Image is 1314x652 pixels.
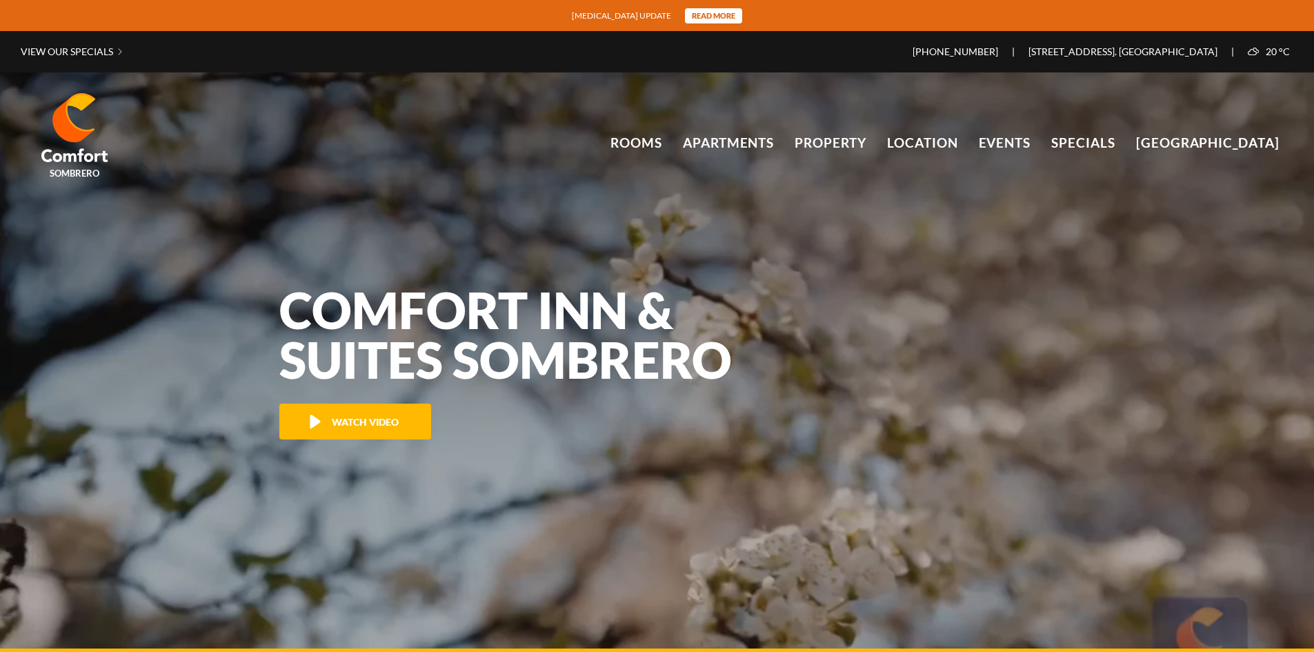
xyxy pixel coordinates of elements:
[683,132,775,153] a: Apartments
[41,93,108,162] img: Comfort Inn & Suites Sombrero
[21,31,113,72] a: View our specials
[308,415,322,428] img: Watch Video
[610,132,662,153] a: Rooms
[279,285,762,384] h1: Comfort Inn & Suites Sombrero
[887,132,958,153] a: Location
[913,46,1012,57] a: [PHONE_NUMBER]
[685,8,742,23] div: Read more
[1015,46,1231,57] a: [STREET_ADDRESS]. [GEOGRAPHIC_DATA]
[572,9,671,22] span: [MEDICAL_DATA] update
[795,132,866,153] a: Property
[279,404,431,439] button: Watch Video
[1136,132,1280,153] a: [GEOGRAPHIC_DATA]
[979,132,1031,153] a: Events
[1051,132,1115,153] a: Specials
[913,31,1231,72] span: |
[1231,31,1293,72] div: |
[332,416,399,428] span: Watch Video
[1234,46,1290,57] span: 20 °C
[50,162,99,178] span: Sombrero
